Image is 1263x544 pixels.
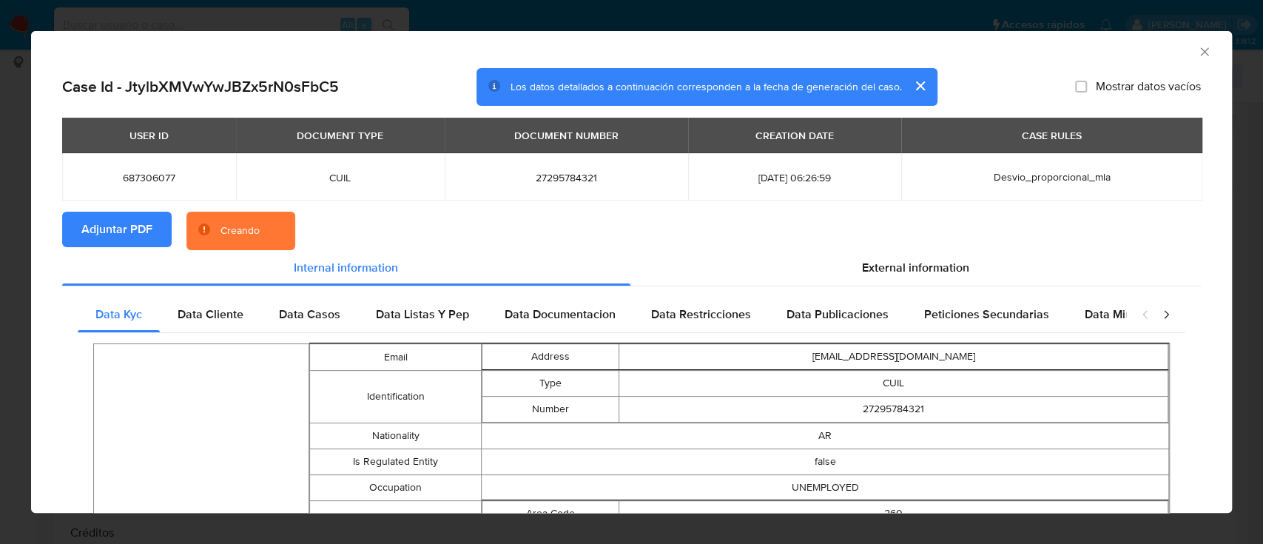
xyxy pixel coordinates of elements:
span: Data Minoridad [1085,306,1166,323]
td: UNEMPLOYED [482,475,1169,501]
div: DOCUMENT TYPE [288,123,392,148]
span: Data Listas Y Pep [376,306,469,323]
span: Data Publicaciones [787,306,889,323]
span: Data Kyc [95,306,142,323]
span: Data Restricciones [651,306,751,323]
td: Type [482,371,619,397]
span: 687306077 [80,171,218,184]
td: Email [309,344,481,371]
button: cerrar [902,68,937,104]
span: CUIL [254,171,427,184]
td: AR [482,423,1169,449]
div: closure-recommendation-modal [31,31,1232,513]
div: DOCUMENT NUMBER [505,123,627,148]
input: Mostrar datos vacíos [1075,81,1087,93]
button: Adjuntar PDF [62,212,172,247]
div: USER ID [121,123,178,148]
div: Detailed info [62,250,1201,286]
td: Is Regulated Entity [309,449,481,475]
span: 27295784321 [462,171,670,184]
div: CASE RULES [1013,123,1091,148]
span: Mostrar datos vacíos [1096,79,1201,94]
h2: Case Id - JtylbXMVwYwJBZx5rN0sFbC5 [62,77,339,96]
span: External information [862,259,969,276]
span: Data Casos [279,306,340,323]
td: Area Code [482,501,619,527]
td: Address [482,344,619,370]
td: [EMAIL_ADDRESS][DOMAIN_NAME] [619,344,1168,370]
td: Nationality [309,423,481,449]
span: Adjuntar PDF [81,213,152,246]
td: Occupation [309,475,481,501]
span: Los datos detallados a continuación corresponden a la fecha de generación del caso. [511,79,902,94]
span: Peticiones Secundarias [924,306,1049,323]
span: Data Documentacion [505,306,616,323]
div: Creando [220,224,260,238]
td: 27295784321 [619,397,1168,423]
span: Data Cliente [178,306,243,323]
span: [DATE] 06:26:59 [706,171,883,184]
span: Internal information [294,259,398,276]
button: Cerrar ventana [1197,44,1210,58]
td: Number [482,397,619,423]
div: Detailed internal info [78,297,1126,332]
td: CUIL [619,371,1168,397]
td: Identification [309,371,481,423]
td: 260 [619,501,1168,527]
div: CREATION DATE [747,123,843,148]
span: Desvio_proporcional_mla [993,169,1110,184]
td: false [482,449,1169,475]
